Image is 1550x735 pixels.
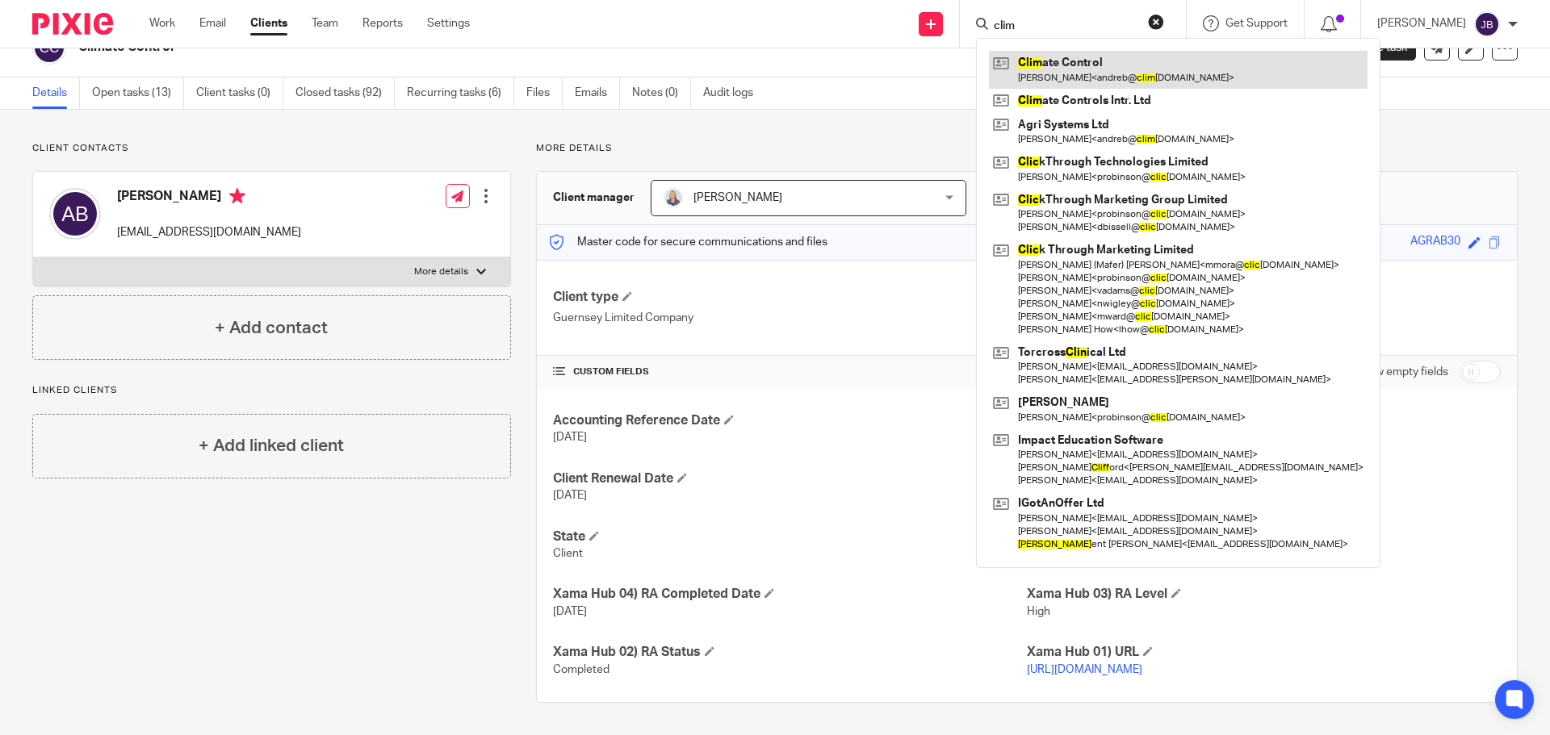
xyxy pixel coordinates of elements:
[526,77,563,109] a: Files
[407,77,514,109] a: Recurring tasks (6)
[215,315,328,340] h4: + Add contact
[553,190,635,206] h3: Client manager
[1027,644,1501,661] h4: Xama Hub 01) URL
[199,433,344,458] h4: + Add linked client
[664,188,683,207] img: Debbie%20Noon%20Professional%20Photo.jpg
[992,19,1137,34] input: Search
[553,606,587,617] span: [DATE]
[693,192,782,203] span: [PERSON_NAME]
[49,188,101,240] img: svg%3E
[1377,15,1466,31] p: [PERSON_NAME]
[575,77,620,109] a: Emails
[553,586,1027,603] h4: Xama Hub 04) RA Completed Date
[553,412,1027,429] h4: Accounting Reference Date
[703,77,765,109] a: Audit logs
[92,77,184,109] a: Open tasks (13)
[32,142,511,155] p: Client contacts
[1474,11,1500,37] img: svg%3E
[1027,664,1142,675] a: [URL][DOMAIN_NAME]
[414,265,468,278] p: More details
[1027,586,1501,603] h4: Xama Hub 03) RA Level
[549,234,827,250] p: Master code for secure communications and files
[536,142,1518,155] p: More details
[427,15,470,31] a: Settings
[117,188,301,208] h4: [PERSON_NAME]
[117,224,301,240] p: [EMAIL_ADDRESS][DOMAIN_NAME]
[32,384,511,397] p: Linked clients
[632,77,691,109] a: Notes (0)
[312,15,338,31] a: Team
[295,77,395,109] a: Closed tasks (92)
[199,15,226,31] a: Email
[32,77,80,109] a: Details
[229,188,245,204] i: Primary
[149,15,175,31] a: Work
[553,644,1027,661] h4: Xama Hub 02) RA Status
[553,432,587,443] span: [DATE]
[553,365,1027,378] h4: CUSTOM FIELDS
[196,77,283,109] a: Client tasks (0)
[553,548,583,559] span: Client
[1148,14,1164,30] button: Clear
[553,470,1027,487] h4: Client Renewal Date
[362,15,403,31] a: Reports
[1410,233,1460,252] div: AGRAB30
[553,490,587,501] span: [DATE]
[1027,606,1050,617] span: High
[1355,364,1448,380] label: Show empty fields
[553,528,1027,545] h4: State
[553,289,1027,306] h4: Client type
[553,664,610,675] span: Completed
[32,13,113,35] img: Pixie
[553,310,1027,326] p: Guernsey Limited Company
[250,15,287,31] a: Clients
[1225,18,1288,29] span: Get Support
